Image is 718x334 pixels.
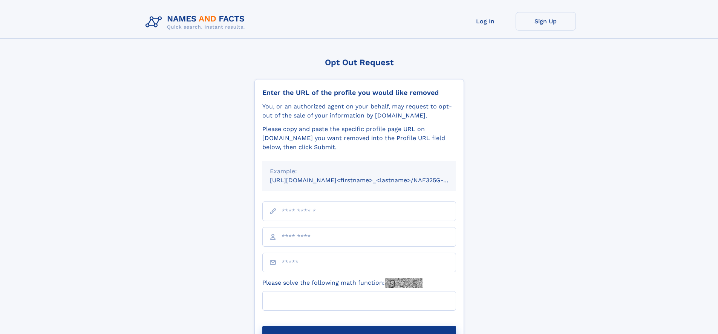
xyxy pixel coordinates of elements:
[262,278,423,288] label: Please solve the following math function:
[142,12,251,32] img: Logo Names and Facts
[262,102,456,120] div: You, or an authorized agent on your behalf, may request to opt-out of the sale of your informatio...
[270,177,470,184] small: [URL][DOMAIN_NAME]<firstname>_<lastname>/NAF325G-xxxxxxxx
[270,167,449,176] div: Example:
[262,88,456,97] div: Enter the URL of the profile you would like removed
[516,12,576,31] a: Sign Up
[254,58,464,67] div: Opt Out Request
[262,125,456,152] div: Please copy and paste the specific profile page URL on [DOMAIN_NAME] you want removed into the Pr...
[455,12,516,31] a: Log In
